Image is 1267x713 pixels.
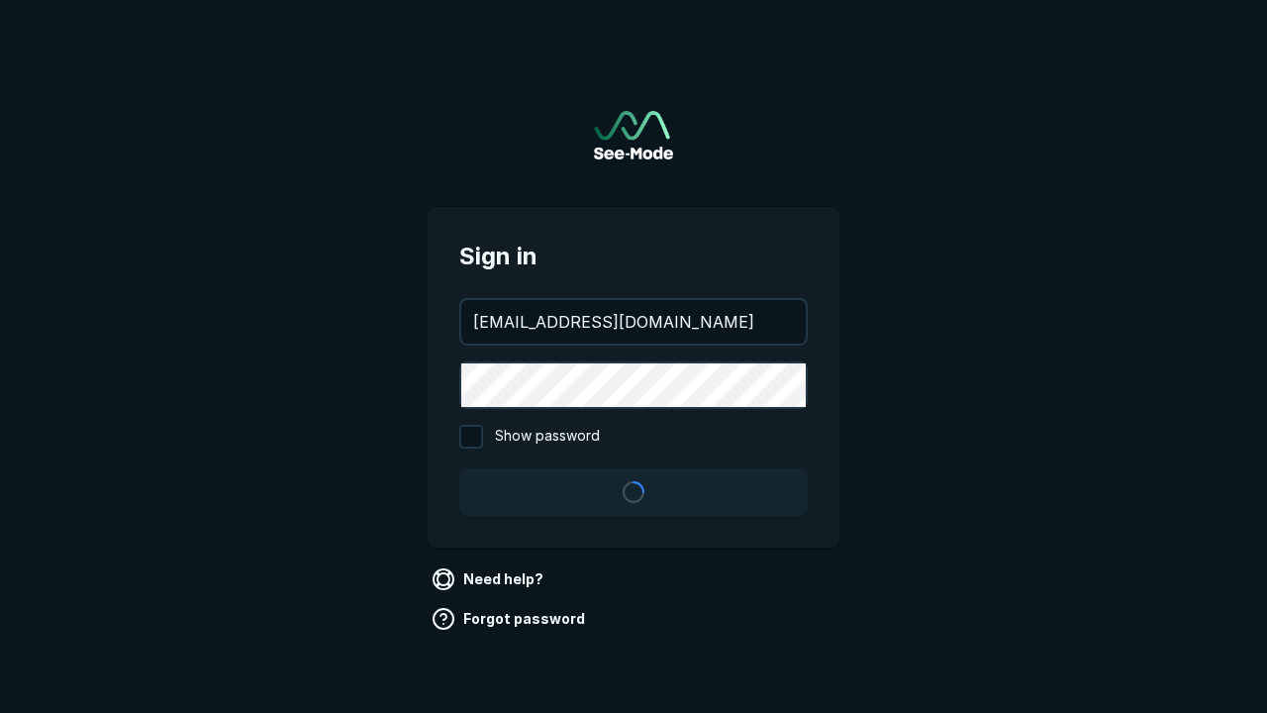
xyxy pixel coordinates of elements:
a: Go to sign in [594,111,673,159]
img: See-Mode Logo [594,111,673,159]
a: Forgot password [428,603,593,635]
a: Need help? [428,563,551,595]
span: Sign in [459,239,808,274]
span: Show password [495,425,600,449]
input: your@email.com [461,300,806,344]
